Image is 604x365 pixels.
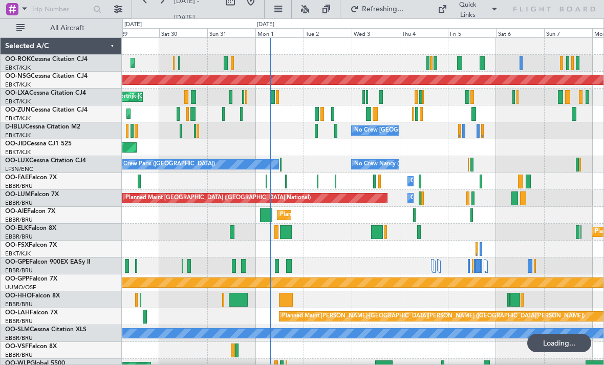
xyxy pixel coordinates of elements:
div: [DATE] [257,20,274,29]
a: OO-FAEFalcon 7X [5,175,57,181]
span: OO-AIE [5,208,27,214]
button: Refreshing... [346,1,407,17]
div: Fri 5 [448,28,496,37]
a: EBKT/KJK [5,98,31,105]
a: OO-GPEFalcon 900EX EASy II [5,259,90,265]
span: Refreshing... [361,6,404,13]
div: Planned Maint [GEOGRAPHIC_DATA] ([GEOGRAPHIC_DATA]) [280,207,441,223]
a: EBKT/KJK [5,81,31,89]
div: Planned Maint Kortrijk-[GEOGRAPHIC_DATA] [130,106,249,121]
a: OO-ZUNCessna Citation CJ4 [5,107,88,113]
span: OO-VSF [5,343,29,350]
a: OO-NSGCessna Citation CJ4 [5,73,88,79]
a: EBKT/KJK [5,250,31,257]
span: D-IBLU [5,124,25,130]
span: OO-LUM [5,191,31,198]
div: Planned Maint [PERSON_NAME]-[GEOGRAPHIC_DATA][PERSON_NAME] ([GEOGRAPHIC_DATA][PERSON_NAME]) [282,309,585,324]
a: OO-LAHFalcon 7X [5,310,58,316]
a: EBBR/BRU [5,317,33,325]
span: OO-NSG [5,73,31,79]
div: No Crew Paris ([GEOGRAPHIC_DATA]) [114,157,215,172]
span: OO-HHO [5,293,32,299]
div: Wed 3 [352,28,400,37]
a: OO-LUMFalcon 7X [5,191,59,198]
span: OO-LUX [5,158,29,164]
div: Owner Melsbroek Air Base [411,174,480,189]
span: OO-ROK [5,56,31,62]
a: D-IBLUCessna Citation M2 [5,124,80,130]
a: EBBR/BRU [5,216,33,224]
a: EBBR/BRU [5,300,33,308]
div: Mon 1 [255,28,304,37]
a: OO-GPPFalcon 7X [5,276,57,282]
a: OO-ELKFalcon 8X [5,225,56,231]
span: OO-GPE [5,259,29,265]
span: All Aircraft [27,25,108,32]
button: All Aircraft [11,20,111,36]
div: Tue 2 [304,28,352,37]
a: EBKT/KJK [5,64,31,72]
a: EBBR/BRU [5,233,33,241]
a: OO-VSFFalcon 8X [5,343,57,350]
span: OO-SLM [5,327,30,333]
span: OO-GPP [5,276,29,282]
a: OO-FSXFalcon 7X [5,242,57,248]
a: OO-AIEFalcon 7X [5,208,55,214]
a: OO-LUXCessna Citation CJ4 [5,158,86,164]
span: OO-LAH [5,310,30,316]
div: Thu 4 [400,28,448,37]
span: OO-ZUN [5,107,31,113]
div: Planned Maint Kortrijk-[GEOGRAPHIC_DATA] [134,55,253,71]
input: Trip Number [31,2,90,17]
div: Sat 30 [159,28,207,37]
span: OO-JID [5,141,27,147]
div: No Crew [GEOGRAPHIC_DATA] ([GEOGRAPHIC_DATA] National) [354,123,526,138]
a: OO-LXACessna Citation CJ4 [5,90,86,96]
div: Owner Melsbroek Air Base [411,190,480,206]
span: OO-LXA [5,90,29,96]
button: Quick Links [433,1,503,17]
div: Planned Maint Kortrijk-[GEOGRAPHIC_DATA] [77,89,197,104]
div: Sat 6 [496,28,544,37]
a: EBBR/BRU [5,182,33,190]
a: EBKT/KJK [5,132,31,139]
a: EBBR/BRU [5,199,33,207]
span: OO-ELK [5,225,28,231]
a: OO-JIDCessna CJ1 525 [5,141,72,147]
div: No Crew Nancy (Essey) [354,157,415,172]
a: OO-HHOFalcon 8X [5,293,60,299]
a: OO-SLMCessna Citation XLS [5,327,87,333]
a: EBBR/BRU [5,267,33,274]
a: LFSN/ENC [5,165,33,173]
a: OO-ROKCessna Citation CJ4 [5,56,88,62]
div: Loading... [527,334,591,352]
a: EBKT/KJK [5,148,31,156]
span: OO-FAE [5,175,29,181]
a: EBKT/KJK [5,115,31,122]
a: EBBR/BRU [5,351,33,359]
span: OO-FSX [5,242,29,248]
a: EBBR/BRU [5,334,33,342]
a: UUMO/OSF [5,284,36,291]
div: Fri 29 [111,28,159,37]
div: [DATE] [124,20,142,29]
div: Sun 7 [544,28,592,37]
div: Sun 31 [207,28,255,37]
div: Planned Maint [GEOGRAPHIC_DATA] ([GEOGRAPHIC_DATA] National) [125,190,311,206]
